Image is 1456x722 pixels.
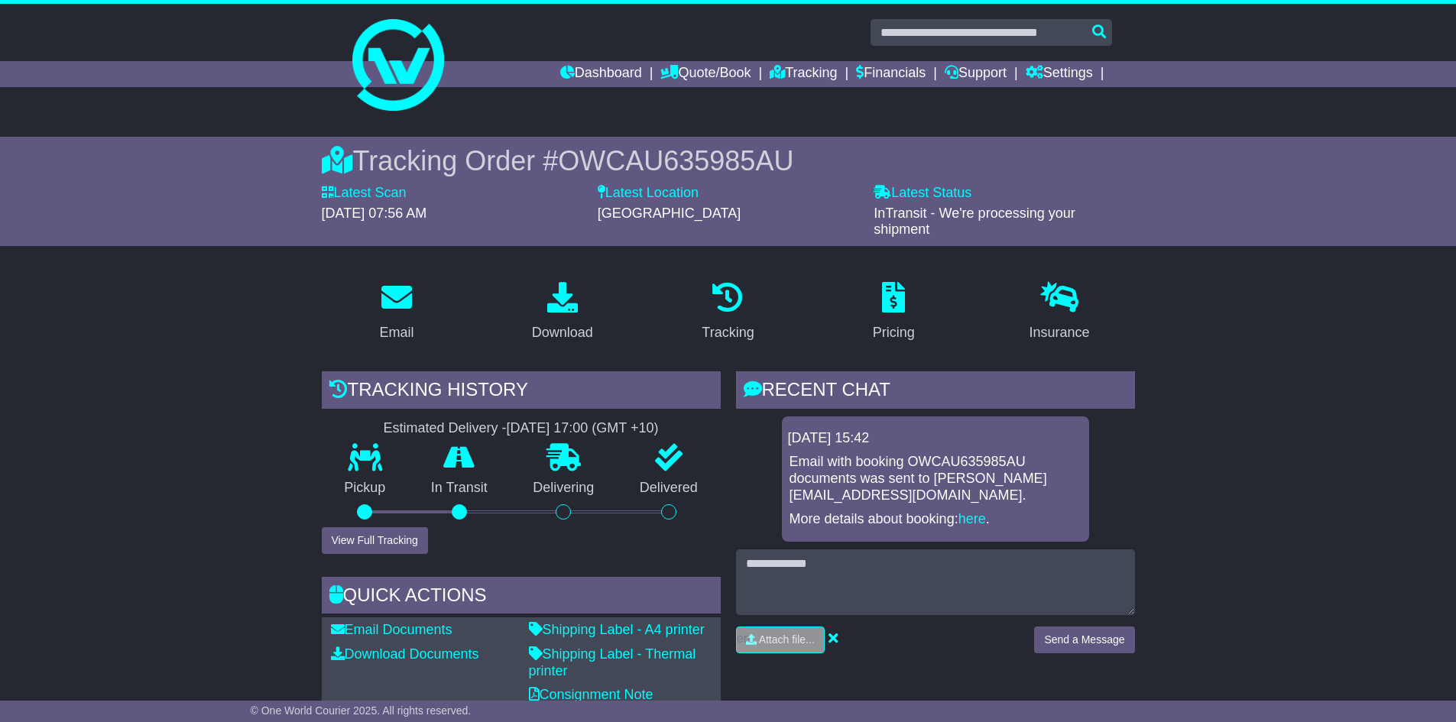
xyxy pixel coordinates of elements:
div: Pricing [873,322,915,343]
div: Estimated Delivery - [322,420,721,437]
div: [DATE] 15:42 [788,430,1083,447]
label: Latest Scan [322,185,407,202]
span: © One World Courier 2025. All rights reserved. [251,704,472,717]
a: Email Documents [331,622,452,637]
a: Download [522,277,603,348]
a: Settings [1026,61,1093,87]
a: Dashboard [560,61,642,87]
a: Quote/Book [660,61,751,87]
span: InTransit - We're processing your shipment [874,206,1075,238]
span: [DATE] 07:56 AM [322,206,427,221]
button: View Full Tracking [322,527,428,554]
a: Email [369,277,423,348]
a: Shipping Label - A4 printer [529,622,705,637]
label: Latest Status [874,185,971,202]
p: Pickup [322,480,409,497]
p: More details about booking: . [790,511,1081,528]
span: [GEOGRAPHIC_DATA] [598,206,741,221]
label: Latest Location [598,185,699,202]
p: Delivering [511,480,618,497]
div: Download [532,322,593,343]
a: Shipping Label - Thermal printer [529,646,696,678]
div: Email [379,322,413,343]
div: Insurance [1030,322,1090,343]
a: Financials [856,61,926,87]
a: Consignment Note [529,687,653,702]
a: Tracking [692,277,764,348]
a: Download Documents [331,646,479,662]
div: Tracking [702,322,754,343]
div: Quick Actions [322,577,721,618]
button: Send a Message [1034,626,1134,653]
p: In Transit [408,480,511,497]
a: Insurance [1020,277,1100,348]
div: Tracking history [322,371,721,413]
span: OWCAU635985AU [558,145,793,176]
a: Tracking [770,61,837,87]
div: RECENT CHAT [736,371,1135,413]
a: here [958,511,986,526]
a: Pricing [863,277,925,348]
div: [DATE] 17:00 (GMT +10) [507,420,659,437]
p: Delivered [617,480,721,497]
p: Email with booking OWCAU635985AU documents was sent to [PERSON_NAME][EMAIL_ADDRESS][DOMAIN_NAME]. [790,454,1081,503]
div: Tracking Order # [322,144,1135,177]
a: Support [945,61,1007,87]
